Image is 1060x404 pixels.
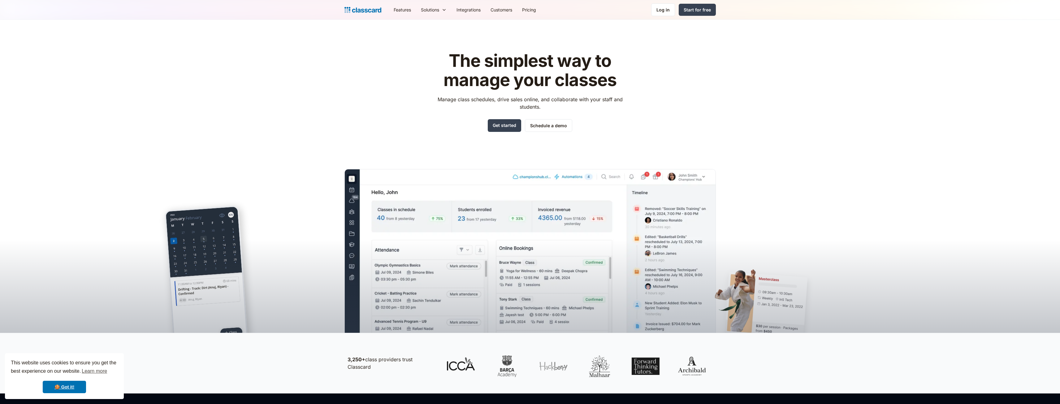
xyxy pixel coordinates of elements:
a: dismiss cookie message [43,381,86,393]
a: Schedule a demo [525,119,572,132]
a: Pricing [517,3,541,17]
a: Start for free [679,4,716,16]
div: Log in [656,7,670,13]
a: Log in [651,3,675,16]
div: Solutions [421,7,439,13]
a: Features [389,3,416,17]
span: This website uses cookies to ensure you get the best experience on our website. [11,359,118,376]
div: cookieconsent [5,353,124,399]
a: home [344,6,381,14]
a: Get started [488,119,521,132]
a: learn more about cookies [81,367,108,376]
a: Customers [486,3,517,17]
div: Solutions [416,3,452,17]
h1: The simplest way to manage your classes [432,51,628,89]
a: Integrations [452,3,486,17]
p: class providers trust Classcard [348,356,434,371]
p: Manage class schedules, drive sales online, and collaborate with your staff and students. [432,96,628,111]
div: Start for free [684,7,711,13]
strong: 3,250+ [348,356,365,363]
